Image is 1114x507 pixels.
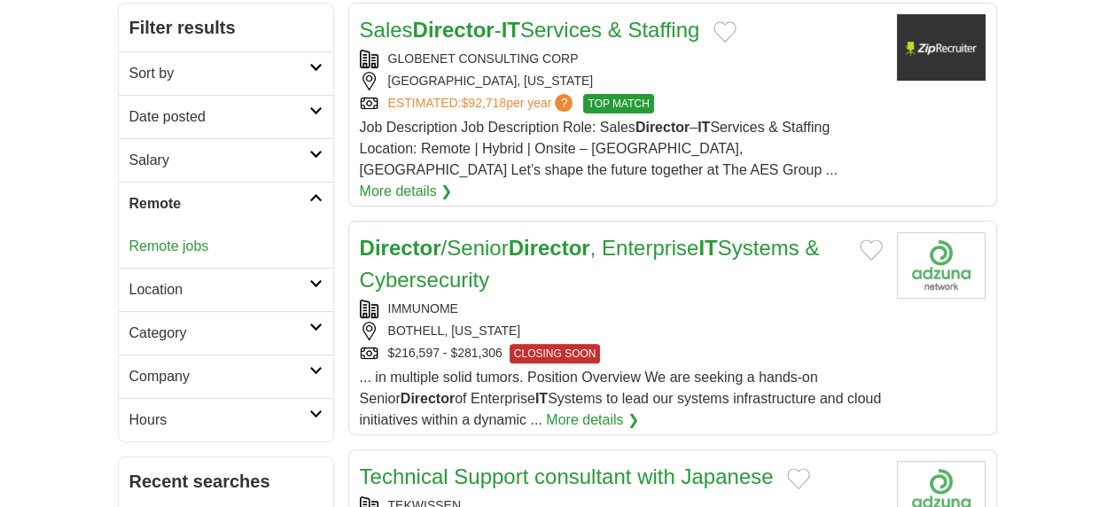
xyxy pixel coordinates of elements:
h2: Filter results [119,4,333,51]
a: Date posted [119,95,333,138]
a: SalesDirector-ITServices & Staffing [360,18,700,42]
a: More details ❯ [546,409,639,431]
div: $216,597 - $281,306 [360,344,883,363]
a: Sort by [119,51,333,95]
div: BOTHELL, [US_STATE] [360,322,883,340]
a: Salary [119,138,333,182]
strong: IT [535,391,548,406]
h2: Salary [129,150,309,171]
div: [GEOGRAPHIC_DATA], [US_STATE] [360,72,883,90]
img: Company logo [897,232,985,299]
h2: Date posted [129,106,309,128]
div: GLOBENET CONSULTING CORP [360,50,883,68]
a: Hours [119,398,333,441]
strong: Director [509,236,590,260]
a: Remote jobs [129,238,209,253]
strong: Director [413,18,495,42]
span: ? [555,94,573,112]
h2: Sort by [129,63,309,84]
strong: Director [360,236,441,260]
a: More details ❯ [360,181,453,202]
h2: Hours [129,409,309,431]
a: Remote [119,182,333,225]
a: Category [119,311,333,355]
span: CLOSING SOON [510,344,601,363]
strong: Director [635,120,689,135]
span: $92,718 [461,96,506,110]
a: Director/SeniorDirector, EnterpriseITSystems & Cybersecurity [360,236,820,292]
div: IMMUNOME [360,300,883,318]
span: Job Description Job Description Role: Sales – Services & Staffing Location: Remote | Hybrid | Ons... [360,120,838,177]
img: Company logo [897,14,985,81]
span: ... in multiple solid tumors. Position Overview We are seeking a hands-on Senior of Enterprise Sy... [360,370,882,427]
button: Add to favorite jobs [860,239,883,261]
button: Add to favorite jobs [787,468,810,489]
h2: Remote [129,193,309,214]
strong: IT [698,236,717,260]
h2: Recent searches [129,468,323,495]
h2: Category [129,323,309,344]
a: Company [119,355,333,398]
strong: IT [697,120,710,135]
span: TOP MATCH [583,94,653,113]
strong: IT [502,18,520,42]
button: Add to favorite jobs [713,21,736,43]
a: ESTIMATED:$92,718per year? [388,94,577,113]
a: Technical Support consultant with Japanese [360,464,774,488]
h2: Location [129,279,309,300]
strong: Director [401,391,455,406]
a: Location [119,268,333,311]
h2: Company [129,366,309,387]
